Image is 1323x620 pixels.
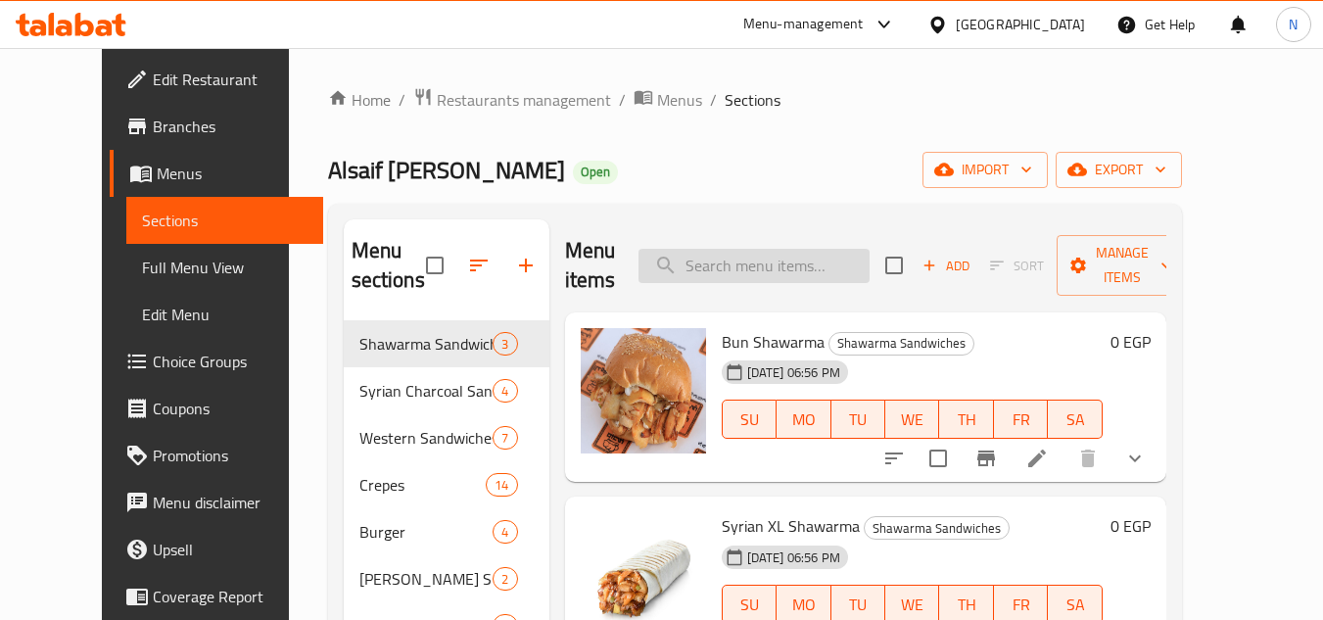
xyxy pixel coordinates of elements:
[1057,235,1188,296] button: Manage items
[110,479,323,526] a: Menu disclaimer
[893,405,931,434] span: WE
[777,400,830,439] button: MO
[829,332,973,355] span: Shawarma Sandwiches
[831,400,885,439] button: TU
[494,523,516,542] span: 4
[722,511,860,541] span: Syrian XL Shawarma
[494,382,516,401] span: 4
[359,332,494,356] div: Shawarma Sandwiches
[1056,405,1094,434] span: SA
[1056,152,1182,188] button: export
[739,548,848,567] span: [DATE] 06:56 PM
[839,405,877,434] span: TU
[915,251,977,281] span: Add item
[328,88,391,112] a: Home
[1289,14,1298,35] span: N
[994,400,1048,439] button: FR
[864,516,1010,540] div: Shawarma Sandwiches
[157,162,307,185] span: Menus
[871,435,918,482] button: sort-choices
[725,88,780,112] span: Sections
[573,164,618,180] span: Open
[784,405,823,434] span: MO
[494,570,516,589] span: 2
[359,426,494,450] span: Western Sandwiches
[110,338,323,385] a: Choice Groups
[153,444,307,467] span: Promotions
[414,245,455,286] span: Select all sections
[142,256,307,279] span: Full Menu View
[947,405,985,434] span: TH
[110,150,323,197] a: Menus
[1002,591,1040,619] span: FR
[1110,512,1151,540] h6: 0 EGP
[153,115,307,138] span: Branches
[502,242,549,289] button: Add section
[110,573,323,620] a: Coverage Report
[359,520,494,544] span: Burger
[359,379,494,403] span: Syrian Charcoal Sandwiches
[710,88,717,112] li: /
[947,591,985,619] span: TH
[634,87,702,113] a: Menus
[494,335,516,354] span: 3
[126,291,323,338] a: Edit Menu
[893,591,931,619] span: WE
[437,88,611,112] span: Restaurants management
[865,517,1009,540] span: Shawarma Sandwiches
[493,520,517,544] div: items
[573,161,618,184] div: Open
[344,367,549,414] div: Syrian Charcoal Sandwiches4
[153,538,307,561] span: Upsell
[126,197,323,244] a: Sections
[918,438,959,479] span: Select to update
[399,88,405,112] li: /
[142,209,307,232] span: Sections
[1048,400,1102,439] button: SA
[1110,328,1151,356] h6: 0 EGP
[110,526,323,573] a: Upsell
[956,14,1085,35] div: [GEOGRAPHIC_DATA]
[963,435,1010,482] button: Branch-specific-item
[493,332,517,356] div: items
[939,400,993,439] button: TH
[638,249,870,283] input: search
[153,68,307,91] span: Edit Restaurant
[731,405,769,434] span: SU
[619,88,626,112] li: /
[153,397,307,420] span: Coupons
[581,328,706,453] img: Bun Shawarma
[938,158,1032,182] span: import
[153,350,307,373] span: Choice Groups
[1111,435,1158,482] button: show more
[1025,447,1049,470] a: Edit menu item
[359,567,494,591] span: [PERSON_NAME] Sham Boxes
[493,379,517,403] div: items
[1064,435,1111,482] button: delete
[1002,405,1040,434] span: FR
[977,251,1057,281] span: Select section first
[494,429,516,448] span: 7
[344,555,549,602] div: [PERSON_NAME] Sham Boxes2
[344,508,549,555] div: Burger4
[344,414,549,461] div: Western Sandwiches7
[1072,241,1172,290] span: Manage items
[486,473,517,497] div: items
[731,591,769,619] span: SU
[153,491,307,514] span: Menu disclaimer
[153,585,307,608] span: Coverage Report
[1056,591,1094,619] span: SA
[359,567,494,591] div: Maria Al Sham Boxes
[487,476,516,495] span: 14
[874,245,915,286] span: Select section
[352,236,426,295] h2: Menu sections
[722,327,825,357] span: Bun Shawarma
[110,103,323,150] a: Branches
[743,13,864,36] div: Menu-management
[142,303,307,326] span: Edit Menu
[413,87,611,113] a: Restaurants management
[110,56,323,103] a: Edit Restaurant
[126,244,323,291] a: Full Menu View
[110,432,323,479] a: Promotions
